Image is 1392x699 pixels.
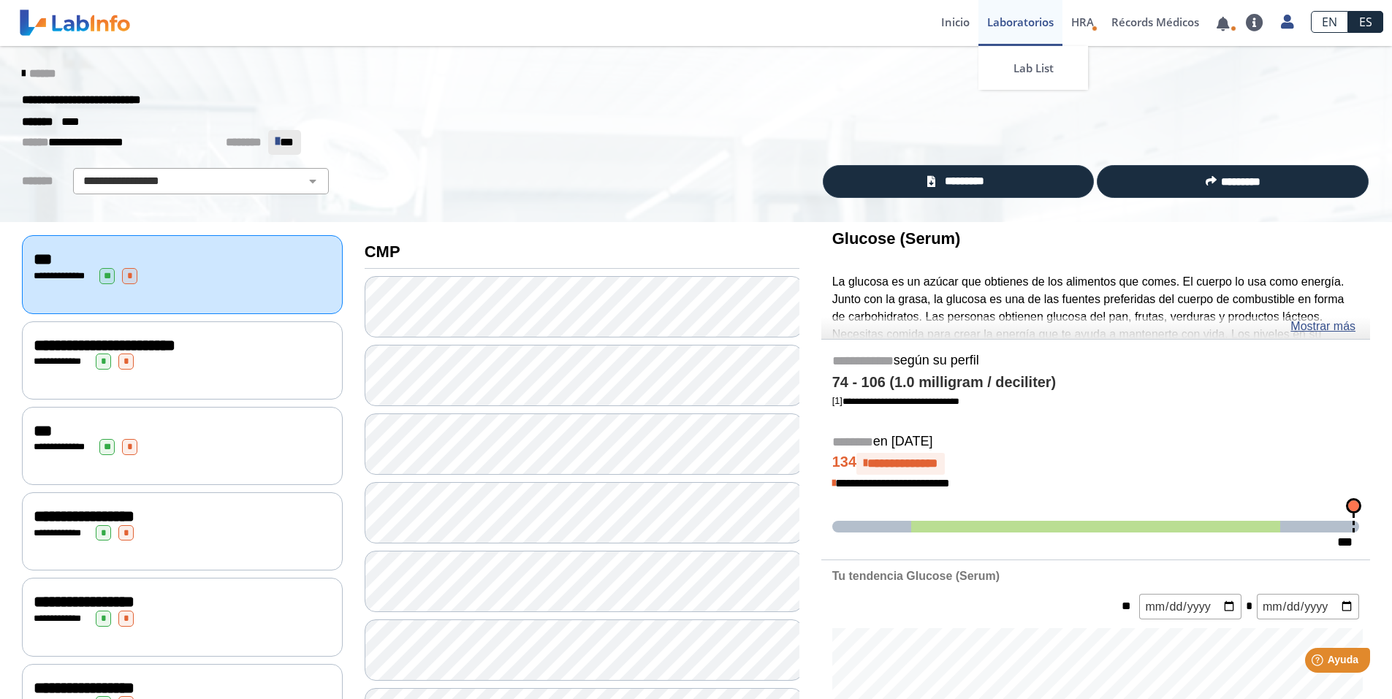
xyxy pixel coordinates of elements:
b: Tu tendencia Glucose (Serum) [832,570,1000,582]
input: mm/dd/yyyy [1139,594,1241,619]
a: EN [1311,11,1348,33]
h4: 74 - 106 (1.0 milligram / deciliter) [832,374,1359,391]
b: Glucose (Serum) [832,229,961,248]
h5: en [DATE] [832,434,1359,451]
p: La glucosa es un azúcar que obtienes de los alimentos que comes. El cuerpo lo usa como energía. J... [832,273,1359,378]
a: Lab List [978,46,1088,90]
b: CMP [365,242,400,261]
h4: 134 [832,453,1359,475]
span: HRA [1071,15,1094,29]
input: mm/dd/yyyy [1257,594,1359,619]
iframe: Help widget launcher [1262,642,1376,683]
h5: según su perfil [832,353,1359,370]
a: Mostrar más [1290,318,1355,335]
a: [1] [832,395,959,406]
a: ES [1348,11,1383,33]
